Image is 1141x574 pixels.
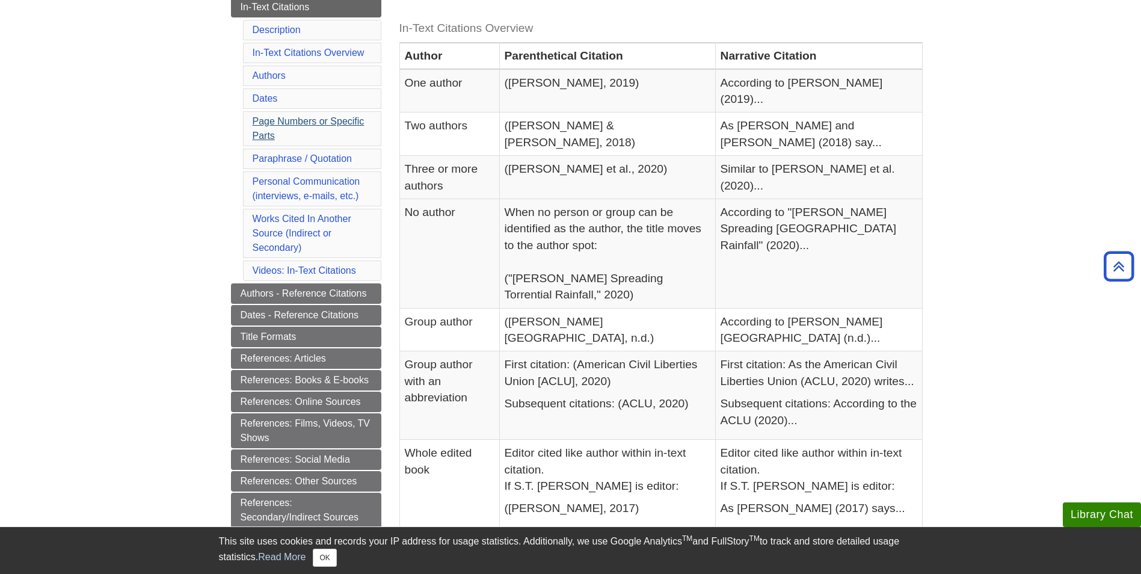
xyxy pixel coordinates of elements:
a: Dates [253,93,278,103]
p: First citation: As the American Civil Liberties Union (ACLU, 2020) writes... [721,356,917,389]
sup: TM [749,534,760,543]
div: This site uses cookies and records your IP address for usage statistics. Additionally, we use Goo... [219,534,923,567]
td: See [499,440,715,563]
a: References: Social Media [231,449,381,470]
a: References: Secondary/Indirect Sources [231,493,381,528]
caption: In-Text Citations Overview [399,15,923,42]
a: References: Films, Videos, TV Shows [231,413,381,448]
a: Authors [253,70,286,81]
a: Paraphrase / Quotation [253,153,352,164]
p: Subsequent citations: (ACLU, 2020) [505,395,710,412]
a: Authors - Reference Citations [231,283,381,304]
th: Author [399,43,499,69]
td: Whole edited book [399,440,499,563]
p: As [PERSON_NAME] (2017) says... [721,500,917,516]
td: As [PERSON_NAME] and [PERSON_NAME] (2018) say... [715,113,922,156]
p: ([PERSON_NAME], 2017) [505,500,710,516]
td: ([PERSON_NAME][GEOGRAPHIC_DATA], n.d.) [499,308,715,351]
td: Group author with an abbreviation [399,351,499,440]
a: References: Books & E-books [231,370,381,390]
td: ([PERSON_NAME] & [PERSON_NAME], 2018) [499,113,715,156]
td: Two authors [399,113,499,156]
td: Group author [399,308,499,351]
button: Library Chat [1063,502,1141,527]
td: According to "[PERSON_NAME] Spreading [GEOGRAPHIC_DATA] Rainfall" (2020)... [715,199,922,309]
td: According to [PERSON_NAME] (2019)... [715,69,922,113]
a: References: Articles [231,348,381,369]
a: Title Formats [231,327,381,347]
a: Page Numbers or Specific Parts [253,116,364,141]
sup: TM [682,534,692,543]
a: Works Cited In Another Source (Indirect or Secondary) [253,214,351,253]
p: First citation: (American Civil Liberties Union [ACLU], 2020) [505,356,710,389]
button: Close [313,549,336,567]
a: References: Online Sources [231,392,381,412]
td: See [715,440,922,563]
a: Back to Top [1099,258,1138,274]
a: Personal Communication(interviews, e-mails, etc.) [253,176,360,201]
td: ([PERSON_NAME] et al., 2020) [499,156,715,199]
a: Read More [258,552,306,562]
td: Similar to [PERSON_NAME] et al. (2020)... [715,156,922,199]
td: One author [399,69,499,113]
th: Narrative Citation [715,43,922,69]
a: References: Other Sources [231,471,381,492]
p: Editor cited like author within in-text citation. If S.T. [PERSON_NAME] is editor: [721,445,917,494]
td: According to [PERSON_NAME][GEOGRAPHIC_DATA] (n.d.)... [715,308,922,351]
a: Dates - Reference Citations [231,305,381,326]
td: No author [399,199,499,309]
th: Parenthetical Citation [499,43,715,69]
p: Subsequent citations: According to the ACLU (2020)... [721,395,917,428]
td: When no person or group can be identified as the author, the title moves to the author spot: ("[P... [499,199,715,309]
td: Three or more authors [399,156,499,199]
td: ([PERSON_NAME], 2019) [499,69,715,113]
a: In-Text Citations Overview [253,48,364,58]
p: Editor cited like author within in-text citation. If S.T. [PERSON_NAME] is editor: [505,445,710,494]
a: Videos: In-Text Citations [253,265,356,276]
a: Description [253,25,301,35]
